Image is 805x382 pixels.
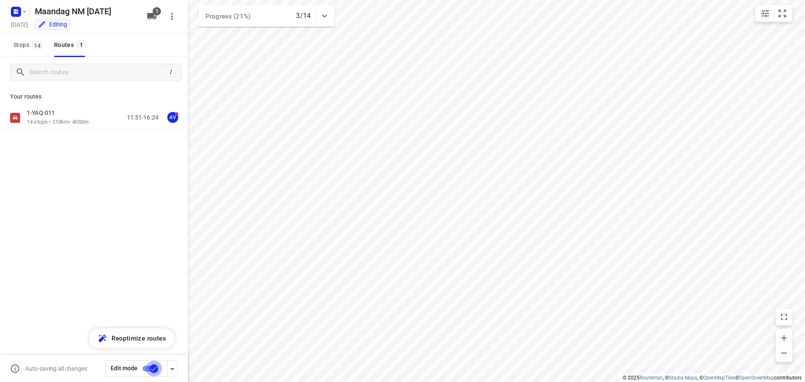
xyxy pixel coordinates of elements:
[27,118,88,126] p: 14 stops • 218km • 4h33m
[25,365,87,372] p: Auto-saving all changes
[199,5,335,27] div: Progress (21%)3/14
[112,333,166,344] span: Reoptimize routes
[32,41,43,49] span: 14
[774,5,791,22] button: Fit zoom
[127,113,158,122] p: 11:51-16:24
[164,8,180,25] button: More
[76,40,86,49] span: 1
[755,5,792,22] div: small contained button group
[296,11,311,21] p: 3/14
[29,66,166,79] input: Search routes
[10,92,178,101] p: Your routes
[143,8,160,25] button: 1
[205,13,250,20] span: Progress (21%)
[54,40,89,50] div: Routes
[8,20,31,29] h5: Project date
[13,40,46,50] span: Stops
[27,109,60,117] p: 1-YAQ-011
[31,5,140,18] h5: Maandag NM 8 September
[167,112,178,123] div: AV
[639,375,663,381] a: Routetitan
[167,363,177,374] div: Driver app settings
[111,365,138,372] span: Edit mode
[739,375,774,381] a: OpenStreetMap
[623,375,802,381] li: © 2025 , © , © © contributors
[166,68,176,77] div: /
[153,7,161,16] span: 1
[164,109,181,126] button: AV
[38,20,67,29] div: You are currently in edit mode.
[89,328,174,348] button: Reoptimize routes
[703,375,735,381] a: OpenMapTiles
[669,375,697,381] a: Stadia Maps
